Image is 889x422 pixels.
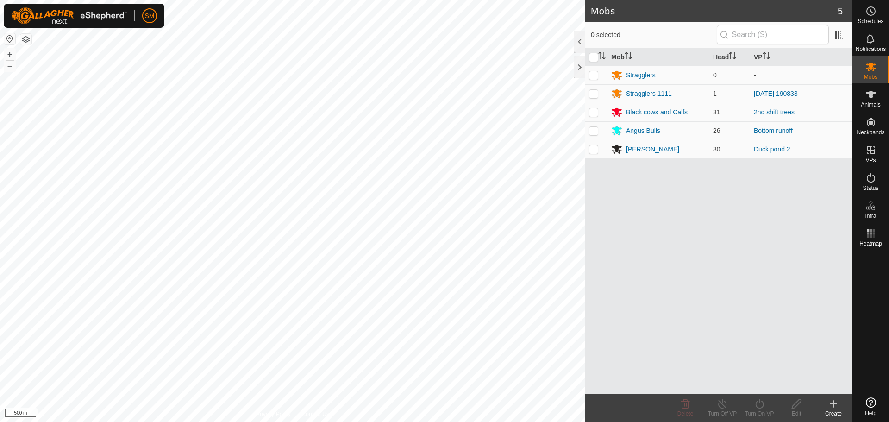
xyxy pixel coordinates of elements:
h2: Mobs [591,6,838,17]
div: Angus Bulls [626,126,660,136]
div: Edit [778,409,815,418]
span: 1 [713,90,717,97]
a: Help [852,394,889,420]
span: 31 [713,108,720,116]
button: Map Layers [20,34,31,45]
a: Duck pond 2 [754,145,790,153]
div: Turn Off VP [704,409,741,418]
a: [DATE] 190833 [754,90,798,97]
p-sorticon: Activate to sort [763,53,770,61]
span: Notifications [856,46,886,52]
div: Stragglers 1111 [626,89,672,99]
a: Privacy Policy [256,410,291,418]
span: Neckbands [857,130,884,135]
a: Contact Us [302,410,329,418]
th: VP [750,48,852,66]
span: Mobs [864,74,877,80]
span: Heatmap [859,241,882,246]
div: Black cows and Calfs [626,107,688,117]
span: 26 [713,127,720,134]
div: Stragglers [626,70,656,80]
span: Status [863,185,878,191]
p-sorticon: Activate to sort [625,53,632,61]
input: Search (S) [717,25,829,44]
span: 0 [713,71,717,79]
div: Turn On VP [741,409,778,418]
th: Mob [607,48,709,66]
span: Infra [865,213,876,219]
p-sorticon: Activate to sort [729,53,736,61]
span: Help [865,410,876,416]
p-sorticon: Activate to sort [598,53,606,61]
span: Animals [861,102,881,107]
td: - [750,66,852,84]
a: Bottom runoff [754,127,793,134]
button: – [4,61,15,72]
span: 30 [713,145,720,153]
th: Head [709,48,750,66]
button: + [4,49,15,60]
a: 2nd shift trees [754,108,795,116]
div: [PERSON_NAME] [626,145,679,154]
span: Delete [677,410,694,417]
span: Schedules [858,19,883,24]
span: 5 [838,4,843,18]
div: Create [815,409,852,418]
span: SM [145,11,155,21]
span: 0 selected [591,30,717,40]
span: VPs [865,157,876,163]
button: Reset Map [4,33,15,44]
img: Gallagher Logo [11,7,127,24]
